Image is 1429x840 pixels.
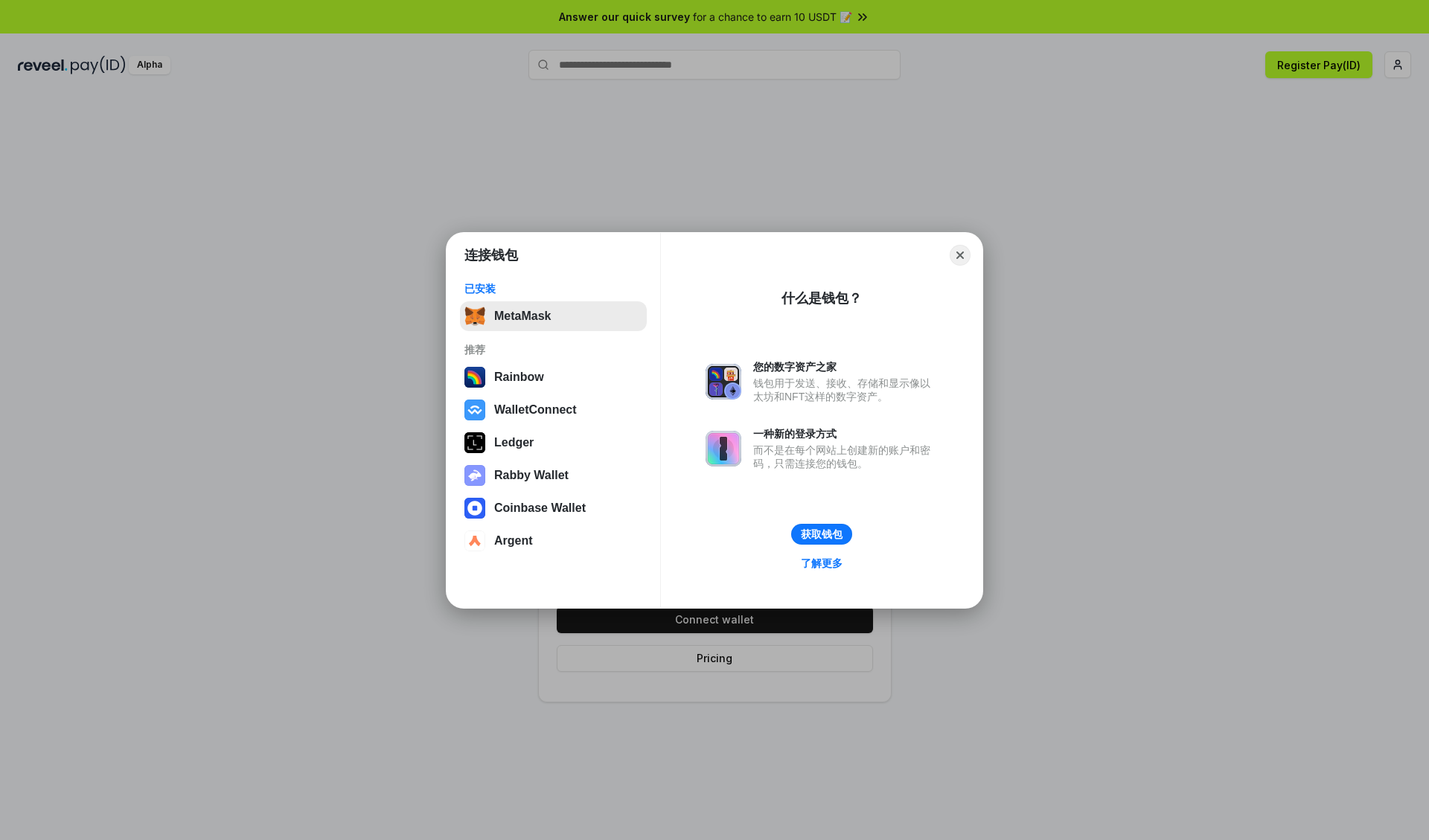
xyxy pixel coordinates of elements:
[464,432,485,453] img: svg+xml,%3Csvg%20xmlns%3D%22http%3A%2F%2Fwww.w3.org%2F2000%2Fsvg%22%20width%3D%2228%22%20height%3...
[494,436,534,449] div: Ledger
[801,557,843,570] div: 了解更多
[460,301,647,331] button: MetaMask
[753,360,938,373] div: 您的数字资产之家
[464,465,485,486] img: svg+xml,%3Csvg%20xmlns%3D%22http%3A%2F%2Fwww.w3.org%2F2000%2Fsvg%22%20fill%3D%22none%22%20viewBox...
[781,289,862,307] div: 什么是钱包？
[464,530,485,551] img: svg+xml,%3Csvg%20width%3D%2228%22%20height%3D%2228%22%20viewBox%3D%220%200%2028%2028%22%20fill%3D...
[460,461,647,490] button: Rabby Wallet
[494,501,586,515] div: Coinbase Wallet
[494,371,544,384] div: Rainbow
[464,306,485,327] img: svg+xml,%3Csvg%20fill%3D%22none%22%20height%3D%2233%22%20viewBox%3D%220%200%2035%2033%22%20width%...
[792,554,851,573] a: 了解更多
[706,431,741,467] img: svg+xml,%3Csvg%20xmlns%3D%22http%3A%2F%2Fwww.w3.org%2F2000%2Fsvg%22%20fill%3D%22none%22%20viewBox...
[753,443,938,470] div: 而不是在每个网站上创建新的账户和密码，只需连接您的钱包。
[494,534,533,548] div: Argent
[791,524,852,545] button: 获取钱包
[460,395,647,425] button: WalletConnect
[464,246,518,264] h1: 连接钱包
[494,310,551,323] div: MetaMask
[460,362,647,392] button: Rainbow
[464,343,642,356] div: 推荐
[464,400,485,420] img: svg+xml,%3Csvg%20width%3D%2228%22%20height%3D%2228%22%20viewBox%3D%220%200%2028%2028%22%20fill%3D...
[801,528,843,541] div: 获取钱包
[494,469,569,482] div: Rabby Wallet
[950,245,971,266] button: Close
[460,526,647,556] button: Argent
[753,427,938,440] div: 一种新的登录方式
[753,376,938,403] div: 钱包用于发送、接收、存储和显示像以太坊和NFT这样的数字资产。
[460,493,647,523] button: Coinbase Wallet
[494,403,577,417] div: WalletConnect
[464,282,642,295] div: 已安装
[464,498,485,519] img: svg+xml,%3Csvg%20width%3D%2228%22%20height%3D%2228%22%20viewBox%3D%220%200%2028%2028%22%20fill%3D...
[706,364,741,400] img: svg+xml,%3Csvg%20xmlns%3D%22http%3A%2F%2Fwww.w3.org%2F2000%2Fsvg%22%20fill%3D%22none%22%20viewBox...
[464,367,485,388] img: svg+xml,%3Csvg%20width%3D%22120%22%20height%3D%22120%22%20viewBox%3D%220%200%20120%20120%22%20fil...
[460,428,647,458] button: Ledger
